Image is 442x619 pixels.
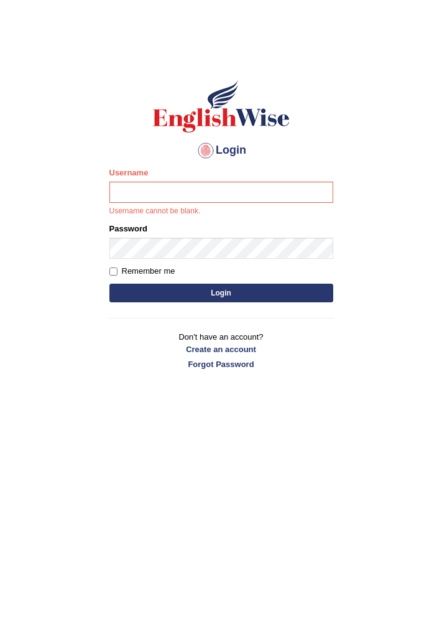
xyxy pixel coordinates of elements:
p: Username cannot be blank. [109,206,333,217]
a: Forgot Password [109,358,333,370]
input: Remember me [109,268,117,276]
button: Login [109,284,333,302]
label: Password [109,223,147,235]
label: Remember me [109,265,175,277]
label: Username [109,167,149,179]
img: Logo of English Wise sign in for intelligent practice with AI [150,78,292,134]
a: Create an account [109,343,333,355]
p: Don't have an account? [109,331,333,370]
h4: Login [109,141,333,161]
